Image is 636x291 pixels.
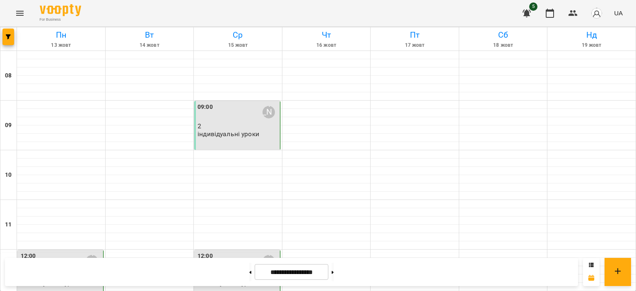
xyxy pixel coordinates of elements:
[5,71,12,80] h6: 08
[40,4,81,16] img: Voopty Logo
[198,252,213,261] label: 12:00
[198,103,213,112] label: 09:00
[372,41,458,49] h6: 17 жовт
[5,171,12,180] h6: 10
[529,2,537,11] span: 5
[460,29,546,41] h6: Сб
[195,41,281,49] h6: 15 жовт
[198,130,259,137] p: індивідуальні уроки
[611,5,626,21] button: UA
[372,29,458,41] h6: Пт
[21,252,36,261] label: 12:00
[10,3,30,23] button: Menu
[40,17,81,22] span: For Business
[107,29,193,41] h6: Вт
[549,41,634,49] h6: 19 жовт
[549,29,634,41] h6: Нд
[5,220,12,229] h6: 11
[284,29,369,41] h6: Чт
[591,7,602,19] img: avatar_s.png
[198,123,278,130] p: 2
[107,41,193,49] h6: 14 жовт
[18,41,104,49] h6: 13 жовт
[195,29,281,41] h6: Ср
[460,41,546,49] h6: 18 жовт
[284,41,369,49] h6: 16 жовт
[614,9,623,17] span: UA
[18,29,104,41] h6: Пн
[5,121,12,130] h6: 09
[263,106,275,118] div: Коржицька Лілія Андріївна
